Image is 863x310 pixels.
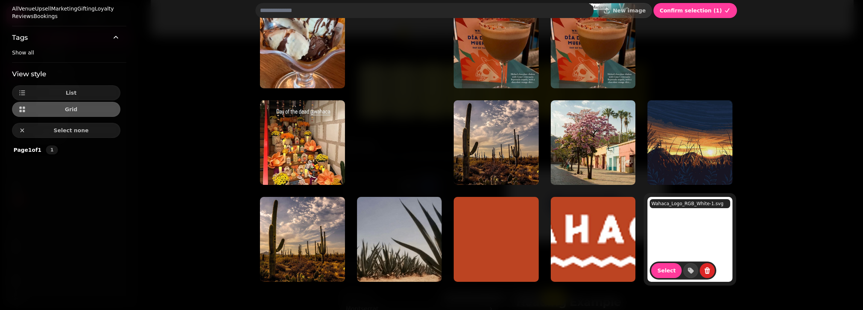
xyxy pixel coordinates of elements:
[647,197,732,282] img: Wahaca_Logo_RGB_White-1.svg
[28,107,114,112] span: Grid
[28,128,114,133] span: Select none
[28,90,114,95] span: List
[51,6,77,12] span: Marketing
[95,6,114,12] span: Loyalty
[35,6,51,12] span: Upsell
[49,148,55,152] span: 1
[454,3,539,88] img: SnapInsta.to_464770688_18468526015019846_30184746451350587_n.jpg
[651,263,682,278] button: Select
[260,100,345,185] img: SnapInsta.to_464351067_18467809048019846_2104045241040869935_n.jpg
[12,69,120,79] h3: View style
[653,3,737,18] button: Confirm selection (1)
[260,197,345,282] img: close-up-focus-photo-of-a-green-katydid-on-white-petaled-flower-wallpaper-preview.jpg
[551,100,636,185] img: OAXACA-7209.jpg.avif
[11,146,44,154] p: Page 1 of 1
[77,6,95,12] span: Gifting
[12,50,34,56] span: Show all
[46,145,58,154] nav: Pagination
[12,13,33,19] span: Reviews
[659,8,722,13] span: Confirm selection ( 1 )
[18,6,35,12] span: Venue
[657,268,676,273] span: Select
[12,5,120,26] div: Uploaded From
[551,3,636,88] img: SnapInsta.to_464770688_18468526015019846_30184746451350587_n.jpg
[613,8,646,13] span: New image
[597,3,652,18] button: New image
[46,145,58,154] button: 1
[647,100,732,185] img: __original_drawn_by_anas_abdin__dd29a965482c88137269992f474fb8e8.gif
[12,26,120,49] button: Tags
[651,201,723,207] p: Wahaca_Logo_RGB_White-1.svg
[357,197,442,282] img: giphy.gif
[454,100,539,185] img: upscalemedia-transformed.jpeg
[260,3,345,88] img: Screenshot 2025-08-06 020542.png
[33,13,58,19] span: Bookings
[12,49,120,62] div: Tags
[551,197,636,282] img: Screenshot 2025-08-05 160822.png
[12,6,18,12] span: All
[12,123,120,138] button: Select none
[454,197,539,282] img: Screenshot 2025-08-05 160959.png
[700,263,715,278] button: delete
[12,102,120,117] button: Grid
[12,85,120,100] button: List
